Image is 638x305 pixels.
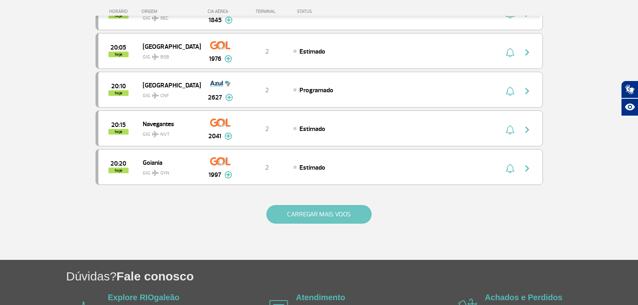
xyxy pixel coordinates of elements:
[266,205,372,224] button: CARREGAR MAIS VOOS
[522,86,532,96] img: seta-direita-painel-voo.svg
[143,157,194,168] span: Goiania
[299,164,325,172] span: Estimado
[116,270,194,283] span: Fale conosco
[141,9,200,14] div: ORIGEM
[265,48,269,56] span: 2
[293,9,359,14] div: STATUS
[152,131,159,137] img: destiny_airplane.svg
[506,48,514,57] img: sino-painel-voo.svg
[225,94,233,101] img: mais-info-painel-voo.svg
[152,92,159,99] img: destiny_airplane.svg
[108,52,129,57] span: hoje
[110,45,126,50] span: 2025-09-29 20:05:00
[108,293,180,302] a: Explore RIOgaleão
[152,54,159,60] img: destiny_airplane.svg
[506,125,514,135] img: sino-painel-voo.svg
[160,131,170,138] span: NVT
[160,170,169,177] span: GYN
[208,131,221,141] span: 2041
[108,129,129,135] span: hoje
[111,83,126,89] span: 2025-09-29 20:10:00
[108,90,129,96] span: hoje
[143,127,194,138] span: GIG
[506,164,514,173] img: sino-painel-voo.svg
[108,168,129,173] span: hoje
[143,118,194,129] span: Navegantes
[160,54,169,61] span: BSB
[621,81,638,116] div: Plugin de acessibilidade da Hand Talk.
[265,125,269,133] span: 2
[110,161,126,166] span: 2025-09-29 20:20:00
[152,170,159,176] img: destiny_airplane.svg
[299,86,333,94] span: Programado
[143,88,194,100] span: GIG
[224,171,232,178] img: mais-info-painel-voo.svg
[208,170,221,180] span: 1997
[265,86,269,94] span: 2
[160,92,169,100] span: CNF
[621,81,638,98] button: Abrir tradutor de língua de sinais.
[506,86,514,96] img: sino-painel-voo.svg
[299,48,325,56] span: Estimado
[143,49,194,61] span: GIG
[208,93,222,102] span: 2627
[225,17,233,24] img: mais-info-painel-voo.svg
[621,98,638,116] button: Abrir recursos assistivos.
[143,41,194,52] span: [GEOGRAPHIC_DATA]
[200,9,241,14] div: CIA AÉREA
[66,268,638,284] h1: Dúvidas?
[265,164,269,172] span: 2
[224,133,232,140] img: mais-info-painel-voo.svg
[209,54,221,64] span: 1976
[143,80,194,90] span: [GEOGRAPHIC_DATA]
[241,9,293,14] div: TERMINAL
[143,165,194,177] span: GIG
[111,122,126,128] span: 2025-09-29 20:15:00
[98,9,142,14] div: HORÁRIO
[522,125,532,135] img: seta-direita-painel-voo.svg
[299,125,325,133] span: Estimado
[224,55,232,62] img: mais-info-painel-voo.svg
[522,164,532,173] img: seta-direita-painel-voo.svg
[208,15,222,25] span: 1845
[485,293,562,302] a: Achados e Perdidos
[522,48,532,57] img: seta-direita-painel-voo.svg
[296,293,345,302] a: Atendimento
